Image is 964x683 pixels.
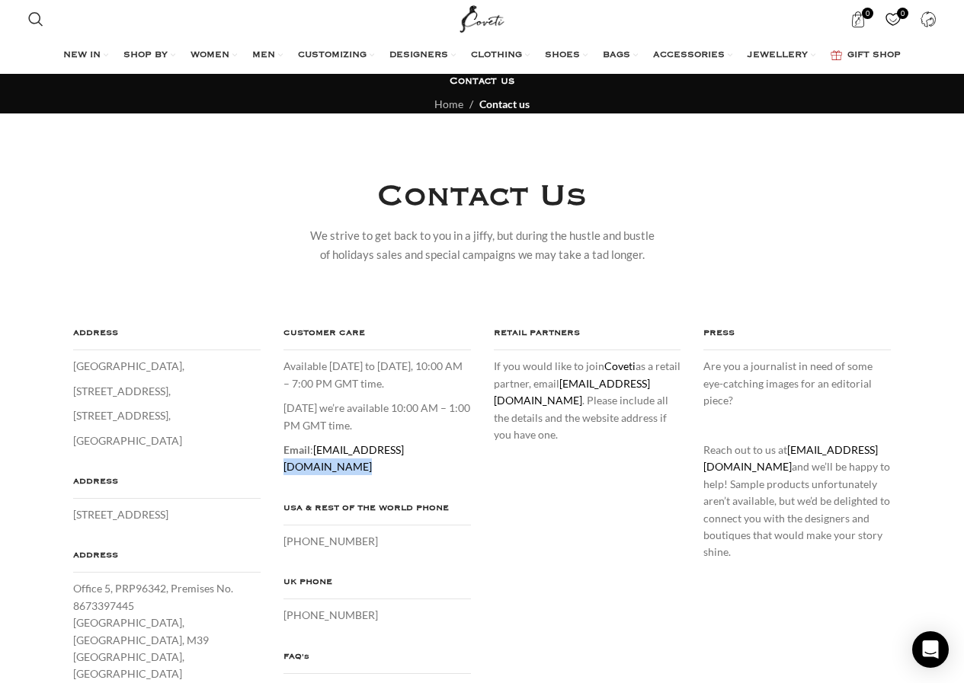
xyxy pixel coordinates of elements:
[847,49,901,62] span: GIFT SHOP
[73,474,261,499] h4: ADDRESS
[252,40,283,71] a: MEN
[377,174,587,219] h4: Contact Us
[283,443,310,456] strong: Email
[73,358,261,375] p: [GEOGRAPHIC_DATA],
[831,50,842,60] img: GiftBag
[471,49,522,62] span: CLOTHING
[73,383,261,400] p: [STREET_ADDRESS],
[456,11,508,24] a: Site logo
[283,443,404,473] a: [EMAIL_ADDRESS][DOMAIN_NAME]
[283,607,471,624] p: [PHONE_NUMBER]
[298,40,374,71] a: CUSTOMIZING
[703,358,891,409] p: Are you a journalist in need of some eye-catching images for an editorial piece?
[479,97,530,110] span: Contact us
[283,442,471,476] p: :
[389,40,456,71] a: DESIGNERS
[73,325,261,350] h4: ADDRESS
[283,400,471,434] p: [DATE] we’re available 10:00 AM – 1:00 PM GMT time.
[494,325,681,350] h4: RETAIL PARTNERS
[252,49,275,62] span: MEN
[748,49,808,62] span: JEWELLERY
[283,500,471,525] h4: USA & REST OF THE WORLD PHONE
[494,358,681,443] p: If you would like to join as a retail partner, email . Please include all the details and the web...
[703,325,891,350] h4: PRESS
[603,49,630,62] span: BAGS
[450,75,514,88] h1: Contact us
[63,49,101,62] span: NEW IN
[73,432,261,449] p: [GEOGRAPHIC_DATA]
[73,506,261,523] p: [STREET_ADDRESS]
[604,359,636,372] a: Coveti
[73,580,261,682] p: Office 5, PRP96342, Premises No. 8673397445 [GEOGRAPHIC_DATA], [GEOGRAPHIC_DATA], M39 [GEOGRAPHIC...
[434,97,463,110] a: Home
[309,226,655,264] div: We strive to get back to you in a jiffy, but during the hustle and bustle of holidays sales and s...
[471,40,530,71] a: CLOTHING
[123,49,168,62] span: SHOP BY
[283,533,471,550] p: [PHONE_NUMBER]
[862,8,873,19] span: 0
[703,442,891,561] p: Reach out to us at and we’ll be happy to help! Sample products unfortunately aren’t available, bu...
[21,40,944,71] div: Main navigation
[191,40,237,71] a: WOMEN
[73,407,261,424] p: [STREET_ADDRESS],
[912,631,949,668] div: Open Intercom Messenger
[603,40,638,71] a: BAGS
[494,377,650,407] a: [EMAIL_ADDRESS][DOMAIN_NAME]
[878,4,909,34] div: My Wishlist
[191,49,229,62] span: WOMEN
[545,40,588,71] a: SHOES
[21,4,51,34] a: Search
[123,40,175,71] a: SHOP BY
[73,547,261,573] h4: ADDRESS
[283,574,471,599] h4: UK PHONE
[283,649,471,674] h4: FAQ's
[298,49,367,62] span: CUSTOMIZING
[831,40,901,71] a: GIFT SHOP
[897,8,908,19] span: 0
[878,4,909,34] a: 0
[545,49,580,62] span: SHOES
[748,40,815,71] a: JEWELLERY
[389,49,448,62] span: DESIGNERS
[63,40,108,71] a: NEW IN
[653,40,732,71] a: ACCESSORIES
[703,443,878,473] a: [EMAIL_ADDRESS][DOMAIN_NAME]
[843,4,874,34] a: 0
[653,49,725,62] span: ACCESSORIES
[283,325,471,350] h4: CUSTOMER CARE
[283,358,471,392] p: Available [DATE] to [DATE], 10:00 AM – 7:00 PM GMT time.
